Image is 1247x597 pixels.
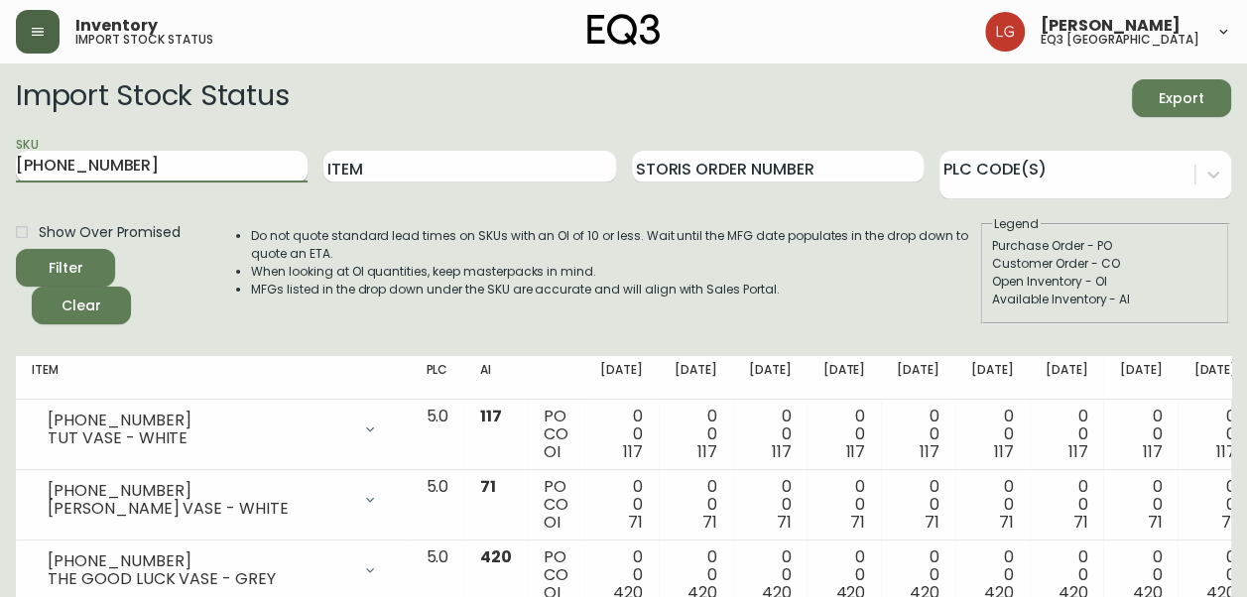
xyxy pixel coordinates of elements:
[749,408,792,461] div: 0 0
[32,287,131,324] button: Clear
[749,478,792,532] div: 0 0
[544,408,568,461] div: PO CO
[822,478,865,532] div: 0 0
[464,356,528,400] th: AI
[992,215,1041,233] legend: Legend
[48,570,350,588] div: THE GOOD LUCK VASE - GREY
[32,548,394,592] div: [PHONE_NUMBER]THE GOOD LUCK VASE - GREY
[32,478,394,522] div: [PHONE_NUMBER][PERSON_NAME] VASE - WHITE
[1119,408,1162,461] div: 0 0
[881,356,955,400] th: [DATE]
[1046,408,1088,461] div: 0 0
[75,34,213,46] h5: import stock status
[1046,478,1088,532] div: 0 0
[1148,86,1215,111] span: Export
[584,356,659,400] th: [DATE]
[807,356,881,400] th: [DATE]
[410,356,464,400] th: PLC
[822,408,865,461] div: 0 0
[1147,511,1162,534] span: 71
[16,356,410,400] th: Item
[628,511,643,534] span: 71
[897,408,939,461] div: 0 0
[48,412,350,429] div: [PHONE_NUMBER]
[480,475,496,498] span: 71
[16,249,115,287] button: Filter
[992,237,1218,255] div: Purchase Order - PO
[1193,478,1236,532] div: 0 0
[897,478,939,532] div: 0 0
[675,478,717,532] div: 0 0
[32,408,394,451] div: [PHONE_NUMBER]TUT VASE - WHITE
[733,356,808,400] th: [DATE]
[850,511,865,534] span: 71
[1193,408,1236,461] div: 0 0
[971,478,1014,532] div: 0 0
[1041,34,1199,46] h5: eq3 [GEOGRAPHIC_DATA]
[48,500,350,518] div: [PERSON_NAME] VASE - WHITE
[994,440,1014,463] span: 117
[1103,356,1178,400] th: [DATE]
[587,14,661,46] img: logo
[675,408,717,461] div: 0 0
[544,478,568,532] div: PO CO
[992,291,1218,308] div: Available Inventory - AI
[75,18,158,34] span: Inventory
[410,470,464,540] td: 5.0
[1142,440,1162,463] span: 117
[999,511,1014,534] span: 71
[48,294,115,318] span: Clear
[544,511,561,534] span: OI
[48,482,350,500] div: [PHONE_NUMBER]
[623,440,643,463] span: 117
[251,281,979,298] li: MFGs listed in the drop down under the SKU are accurate and will align with Sales Portal.
[1216,440,1236,463] span: 117
[1132,79,1231,117] button: Export
[971,408,1014,461] div: 0 0
[925,511,939,534] span: 71
[1041,18,1181,34] span: [PERSON_NAME]
[702,511,717,534] span: 71
[985,12,1025,52] img: da6fc1c196b8cb7038979a7df6c040e1
[992,273,1218,291] div: Open Inventory - OI
[48,429,350,447] div: TUT VASE - WHITE
[955,356,1030,400] th: [DATE]
[1119,478,1162,532] div: 0 0
[251,263,979,281] li: When looking at OI quantities, keep masterpacks in mind.
[1221,511,1236,534] span: 71
[920,440,939,463] span: 117
[1030,356,1104,400] th: [DATE]
[659,356,733,400] th: [DATE]
[39,222,181,243] span: Show Over Promised
[251,227,979,263] li: Do not quote standard lead times on SKUs with an OI of 10 or less. Wait until the MFG date popula...
[697,440,717,463] span: 117
[992,255,1218,273] div: Customer Order - CO
[480,405,502,427] span: 117
[48,552,350,570] div: [PHONE_NUMBER]
[544,440,561,463] span: OI
[845,440,865,463] span: 117
[600,408,643,461] div: 0 0
[16,79,289,117] h2: Import Stock Status
[1073,511,1088,534] span: 71
[777,511,792,534] span: 71
[1068,440,1088,463] span: 117
[600,478,643,532] div: 0 0
[410,400,464,470] td: 5.0
[772,440,792,463] span: 117
[480,545,512,568] span: 420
